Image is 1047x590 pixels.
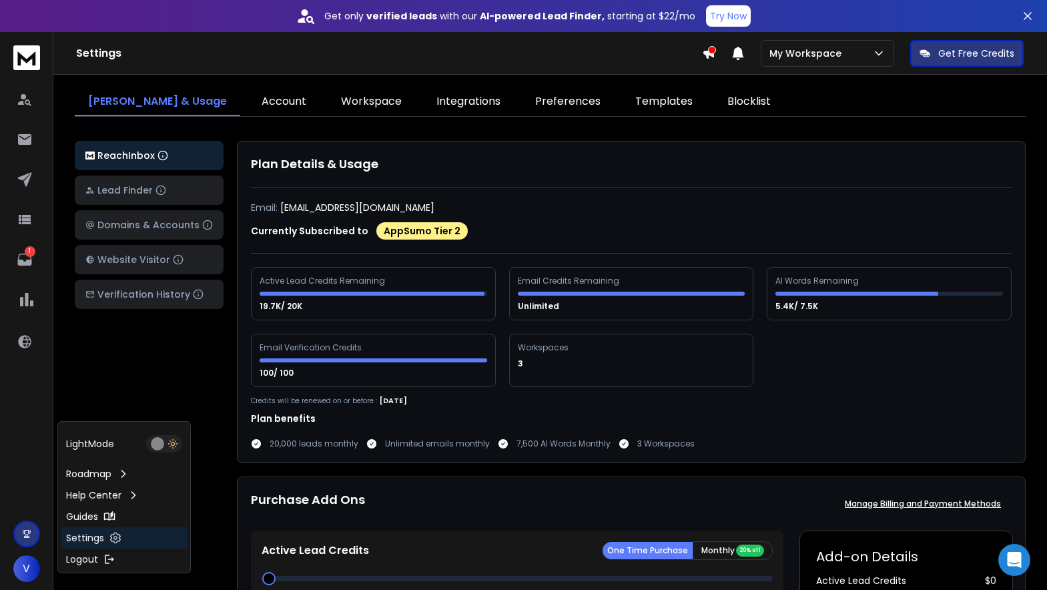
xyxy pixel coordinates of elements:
button: ReachInbox [75,141,224,170]
p: [EMAIL_ADDRESS][DOMAIN_NAME] [280,201,434,214]
p: Help Center [66,489,121,502]
button: Domains & Accounts [75,210,224,240]
a: Settings [61,527,188,549]
p: 100/ 100 [260,368,296,378]
div: Email Verification Credits [260,342,364,353]
h1: Plan benefits [251,412,1012,425]
a: [PERSON_NAME] & Usage [75,88,240,116]
p: Email: [251,201,278,214]
p: 19.7K/ 20K [260,301,304,312]
div: 20% off [736,545,764,557]
h1: Purchase Add Ons [251,491,365,517]
h1: Plan Details & Usage [251,155,1012,174]
p: 20,000 leads monthly [270,438,358,449]
p: [DATE] [380,395,407,406]
button: Verification History [75,280,224,309]
p: 3 [518,358,525,369]
button: Try Now [706,5,751,27]
button: Manage Billing and Payment Methods [834,491,1012,517]
p: Roadmap [66,467,111,481]
p: Manage Billing and Payment Methods [845,499,1001,509]
h2: Add-on Details [816,547,996,566]
button: Get Free Credits [910,40,1024,67]
a: Integrations [423,88,514,116]
p: 1 [25,246,35,257]
a: Guides [61,506,188,527]
p: My Workspace [769,47,847,60]
a: Preferences [522,88,614,116]
span: Active Lead Credits [816,574,906,587]
h1: Settings [76,45,702,61]
p: Unlimited emails monthly [385,438,490,449]
p: Guides [66,510,98,523]
p: Logout [66,553,98,566]
button: V [13,555,40,582]
strong: verified leads [366,9,437,23]
p: Currently Subscribed to [251,224,368,238]
p: Credits will be renewed on or before : [251,396,377,406]
div: Open Intercom Messenger [998,544,1030,576]
strong: AI-powered Lead Finder, [480,9,605,23]
div: Active Lead Credits Remaining [260,276,387,286]
a: Blocklist [714,88,784,116]
div: Email Credits Remaining [518,276,621,286]
img: logo [13,45,40,70]
div: Workspaces [518,342,571,353]
a: Help Center [61,485,188,506]
p: 7,500 AI Words Monthly [516,438,611,449]
button: Website Visitor [75,245,224,274]
span: $ 0 [985,574,996,587]
a: 1 [11,246,38,273]
p: Active Lead Credits [262,543,369,559]
p: Settings [66,531,104,545]
p: Unlimited [518,301,561,312]
a: Account [248,88,320,116]
p: Try Now [710,9,747,23]
div: AppSumo Tier 2 [376,222,468,240]
p: Get only with our starting at $22/mo [324,9,695,23]
div: AI Words Remaining [775,276,861,286]
a: Workspace [328,88,415,116]
button: Monthly 20% off [693,541,773,560]
a: Templates [622,88,706,116]
p: Get Free Credits [938,47,1014,60]
button: Lead Finder [75,176,224,205]
button: One Time Purchase [603,542,693,559]
a: Roadmap [61,463,188,485]
img: logo [85,152,95,160]
p: 3 Workspaces [637,438,695,449]
p: 5.4K/ 7.5K [775,301,820,312]
p: Light Mode [66,437,114,451]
